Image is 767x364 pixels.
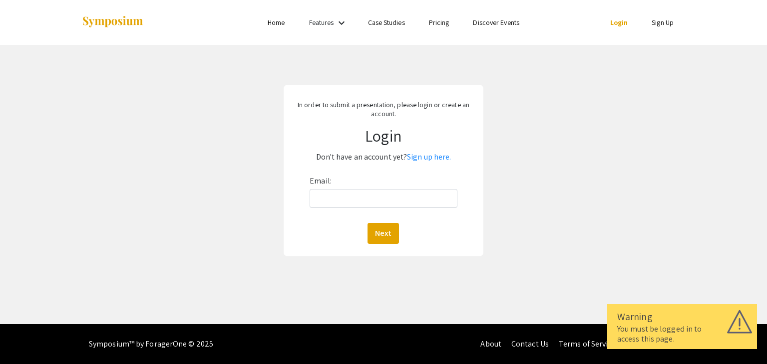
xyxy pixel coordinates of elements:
div: Warning [617,309,747,324]
a: Sign up here. [407,152,451,162]
div: You must be logged in to access this page. [617,324,747,344]
a: Home [268,18,285,27]
label: Email: [310,173,332,189]
button: Next [368,223,399,244]
a: Features [309,18,334,27]
a: Pricing [429,18,449,27]
p: In order to submit a presentation, please login or create an account. [291,100,475,118]
a: Case Studies [368,18,405,27]
img: Symposium by ForagerOne [81,15,144,29]
a: Login [610,18,628,27]
a: Terms of Service [559,339,616,349]
p: Don't have an account yet? [291,149,475,165]
a: Sign Up [652,18,674,27]
mat-icon: Expand Features list [336,17,348,29]
a: Contact Us [511,339,549,349]
h1: Login [291,126,475,145]
div: Symposium™ by ForagerOne © 2025 [89,324,213,364]
a: About [480,339,501,349]
a: Discover Events [473,18,519,27]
